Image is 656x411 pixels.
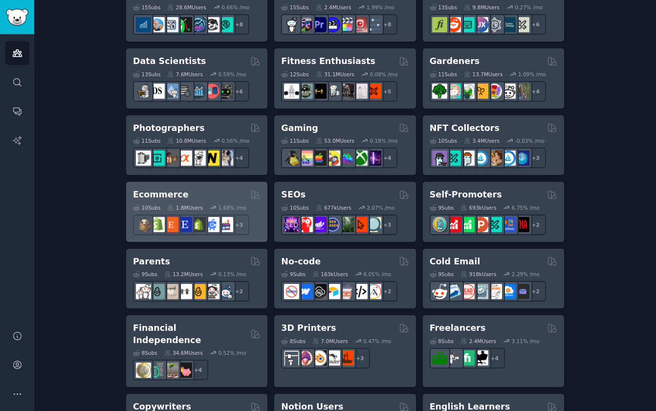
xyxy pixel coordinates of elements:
img: UKPersonalFinance [136,363,151,378]
div: + 8 [229,14,249,35]
div: 0.59 % /mo [219,71,246,78]
h2: Gaming [281,122,318,134]
img: LeadGeneration [459,284,475,299]
img: Emailmarketing [446,284,461,299]
h2: Cold Email [430,256,480,268]
img: typography [432,17,447,32]
img: NFTmarket [459,151,475,166]
img: personaltraining [366,84,381,99]
div: -0.03 % /mo [515,137,545,144]
div: 9 Sub s [133,271,157,278]
img: nocode [284,284,299,299]
div: + 6 [525,14,546,35]
div: + 4 [188,360,208,380]
div: 2.07 % /mo [367,204,394,211]
img: gopro [284,17,299,32]
h2: Data Scientists [133,55,206,67]
div: 9.8M Users [464,4,500,11]
img: GardenersWorld [514,84,529,99]
img: EmailOutreach [514,284,529,299]
div: 15 Sub s [133,4,160,11]
img: OpenSeaNFT [473,151,488,166]
div: + 3 [377,215,397,235]
div: 2.29 % /mo [512,271,540,278]
img: weightroom [325,84,340,99]
div: 10 Sub s [430,137,457,144]
div: + 8 [377,14,397,35]
img: XboxGamers [352,151,368,166]
img: TwitchStreaming [366,151,381,166]
div: 28.6M Users [167,4,206,11]
div: 9 Sub s [281,271,306,278]
img: toddlers [177,284,192,299]
img: b2b_sales [487,284,502,299]
img: streetphotography [150,151,165,166]
img: dividends [136,17,151,32]
img: parentsofmultiples [204,284,219,299]
img: editors [298,17,313,32]
img: GoogleSearchConsole [352,217,368,232]
img: OpenseaMarket [501,151,516,166]
img: Etsy [163,217,178,232]
img: ecommerce_growth [218,217,233,232]
div: + 4 [525,81,546,102]
div: 8 Sub s [133,349,157,356]
div: 10.8M Users [167,137,206,144]
img: premiere [311,17,327,32]
h2: Photographers [133,122,205,134]
h2: Fitness Enthusiasts [281,55,375,67]
img: NFTMarketplace [446,151,461,166]
div: 34.6M Users [164,349,203,356]
img: Trading [177,17,192,32]
img: SEO_Digital_Marketing [284,217,299,232]
h2: Self-Promoters [430,189,502,201]
div: 8 Sub s [281,338,306,345]
img: analog [136,151,151,166]
div: 1.99 % /mo [367,4,394,11]
div: 6.75 % /mo [512,204,540,211]
div: 13 Sub s [133,71,160,78]
div: 10 Sub s [281,204,308,211]
div: 7.6M Users [167,71,203,78]
img: ValueInvesting [150,17,165,32]
img: SingleParents [150,284,165,299]
img: FixMyPrint [339,350,354,366]
h2: Financial Independence [133,322,247,346]
img: TechSEO [298,217,313,232]
img: fatFIRE [177,363,192,378]
div: 9 Sub s [430,271,454,278]
div: 11 Sub s [430,71,457,78]
img: coldemail [473,284,488,299]
img: ender3 [325,350,340,366]
img: UXDesign [473,17,488,32]
div: 0.13 % /mo [219,271,246,278]
img: freelance_forhire [446,350,461,366]
h2: 3D Printers [281,322,336,334]
img: statistics [163,84,178,99]
img: macgaming [311,151,327,166]
div: 9 Sub s [430,204,454,211]
img: EtsySellers [177,217,192,232]
img: Nikon [204,151,219,166]
h2: No-code [281,256,321,268]
div: 31.1M Users [316,71,354,78]
h2: Gardeners [430,55,480,67]
img: succulents [446,84,461,99]
img: NoCodeSaaS [311,284,327,299]
div: 0.18 % /mo [370,137,398,144]
img: sales [432,284,447,299]
img: seogrowth [311,217,327,232]
h2: Parents [133,256,170,268]
div: 0.47 % /mo [363,338,391,345]
div: 693k Users [460,204,496,211]
img: Adalo [366,284,381,299]
div: 0.56 % /mo [221,137,249,144]
h2: Freelancers [430,322,486,334]
img: finalcutpro [339,17,354,32]
img: 3Dmodeling [298,350,313,366]
div: + 2 [525,215,546,235]
img: nocodelowcode [339,284,354,299]
img: B2BSaaS [501,284,516,299]
img: ecommercemarketing [204,217,219,232]
img: GymMotivation [298,84,313,99]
